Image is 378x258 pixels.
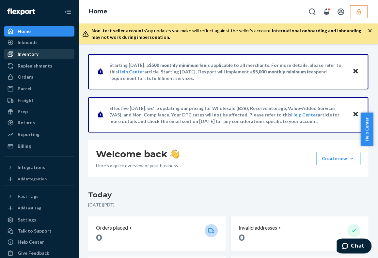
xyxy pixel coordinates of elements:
p: [DATE] ( PDT ) [88,202,368,208]
span: $500 monthly minimum fee [149,62,206,68]
button: Open account menu [334,5,347,18]
a: Help Center [4,237,74,247]
img: Flexport logo [7,8,35,15]
div: Freight [18,97,34,104]
div: Help Center [18,239,44,245]
button: Close Navigation [61,5,74,18]
button: Create new [316,152,360,165]
iframe: Opens a widget where you can chat to one of our agents [337,238,371,255]
a: Billing [4,141,74,151]
a: Inbounds [4,37,74,48]
button: Fast Tags [4,191,74,202]
h3: Today [88,190,368,200]
h1: Welcome back [96,148,179,160]
a: Returns [4,117,74,128]
a: Add Fast Tag [4,204,74,212]
a: Parcel [4,83,74,94]
a: Add Integration [4,175,74,183]
a: Help Center [291,112,318,117]
span: 0 [96,232,102,243]
button: Open Search Box [306,5,319,18]
a: Prep [4,106,74,117]
div: Orders [18,74,33,80]
span: Non-test seller account: [91,28,145,33]
div: Billing [18,143,31,149]
div: Inventory [18,51,39,57]
div: Add Fast Tag [18,205,41,211]
p: Starting [DATE], a is applicable to all merchants. For more details, please refer to this article... [109,62,346,82]
div: Parcel [18,85,31,92]
div: Inbounds [18,39,38,46]
button: Invalid addresses 0 [231,216,368,251]
div: Home [18,28,31,35]
button: Open notifications [320,5,333,18]
div: Prep [18,108,28,115]
a: Reporting [4,129,74,140]
a: Settings [4,215,74,225]
button: Help Center [360,113,373,146]
button: Close [351,110,360,119]
button: Orders placed 0 [88,216,226,251]
div: Settings [18,217,36,223]
div: Returns [18,119,35,126]
img: hand-wave emoji [170,149,179,159]
button: Close [351,67,360,76]
div: Fast Tags [18,193,39,200]
a: Home [89,8,107,15]
a: Inventory [4,49,74,59]
div: Talk to Support [18,228,52,234]
a: Freight [4,95,74,106]
span: 0 [239,232,245,243]
p: Effective [DATE], we're updating our pricing for Wholesale (B2B), Reserve Storage, Value-Added Se... [109,105,346,125]
span: $5,000 monthly minimum fee [253,69,314,74]
div: Replenishments [18,63,52,69]
p: Here’s a quick overview of your business [96,162,179,169]
div: Any updates you make will reflect against the seller's account. [91,27,368,40]
a: Replenishments [4,61,74,71]
a: Help Center [118,69,144,74]
p: Invalid addresses [239,224,277,232]
p: Orders placed [96,224,128,232]
div: Add Integration [18,176,47,182]
ol: breadcrumbs [84,2,113,21]
a: Orders [4,72,74,82]
a: Home [4,26,74,37]
button: Talk to Support [4,226,74,236]
div: Reporting [18,131,39,138]
div: Give Feedback [18,250,49,256]
button: Integrations [4,162,74,173]
div: Integrations [18,164,45,171]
